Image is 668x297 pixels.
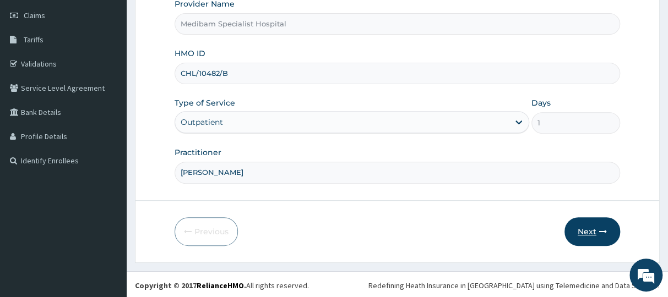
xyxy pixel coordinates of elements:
[175,217,238,246] button: Previous
[64,82,152,194] span: We're online!
[135,280,246,290] strong: Copyright © 2017 .
[6,188,210,227] textarea: Type your message and hit 'Enter'
[20,55,45,82] img: d_794563401_company_1708531726252_794563401
[175,147,221,158] label: Practitioner
[175,97,235,108] label: Type of Service
[197,280,244,290] a: RelianceHMO
[24,35,44,45] span: Tariffs
[57,62,185,76] div: Chat with us now
[175,162,620,183] input: Enter Name
[181,5,207,32] div: Minimize live chat window
[175,63,620,84] input: Enter HMO ID
[368,280,660,291] div: Redefining Heath Insurance in [GEOGRAPHIC_DATA] using Telemedicine and Data Science!
[181,117,223,128] div: Outpatient
[24,10,45,20] span: Claims
[175,48,205,59] label: HMO ID
[531,97,551,108] label: Days
[564,217,620,246] button: Next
